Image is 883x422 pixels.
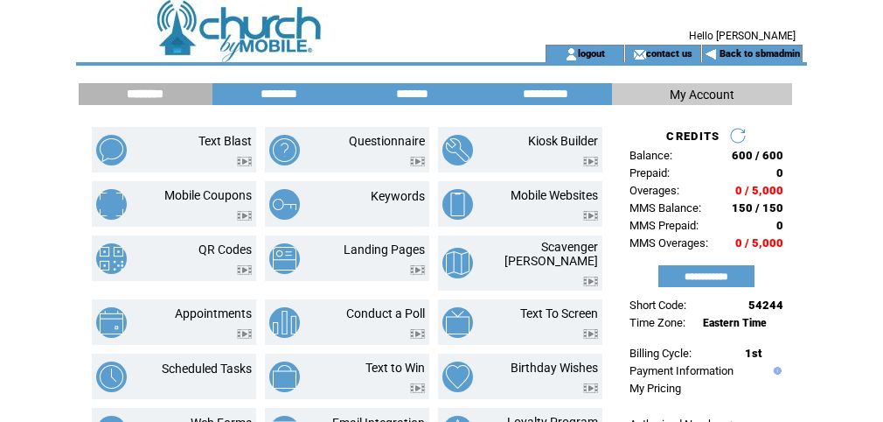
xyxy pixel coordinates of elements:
[735,184,783,197] span: 0 / 5,000
[96,243,127,274] img: qr-codes.png
[520,306,598,320] a: Text To Screen
[269,189,300,220] img: keywords.png
[583,211,598,221] img: video.png
[748,299,783,312] span: 54244
[629,201,701,215] span: MMS Balance:
[269,243,300,274] img: landing-pages.png
[344,243,425,257] a: Landing Pages
[735,236,783,250] span: 0 / 5,000
[528,134,598,148] a: Kiosk Builder
[410,383,425,393] img: video.png
[776,166,783,179] span: 0
[237,329,252,339] img: video.png
[583,277,598,286] img: video.png
[442,362,473,392] img: birthday-wishes.png
[769,367,782,375] img: help.gif
[198,243,252,257] a: QR Codes
[96,307,127,338] img: appointments.png
[629,347,692,360] span: Billing Cycle:
[96,135,127,165] img: text-blast.png
[745,347,761,360] span: 1st
[583,329,598,339] img: video.png
[346,306,425,320] a: Conduct a Poll
[365,361,425,375] a: Text to Win
[629,316,685,329] span: Time Zone:
[646,47,692,59] a: contact us
[776,219,783,232] span: 0
[237,157,252,166] img: video.png
[511,361,598,375] a: Birthday Wishes
[629,236,708,250] span: MMS Overages:
[237,211,252,221] img: video.png
[96,189,127,220] img: mobile-coupons.png
[629,364,734,377] a: Payment Information
[732,149,783,162] span: 600 / 600
[578,47,605,59] a: logout
[175,306,252,320] a: Appointments
[565,47,578,61] img: account_icon.gif
[511,188,598,202] a: Mobile Websites
[410,329,425,339] img: video.png
[442,248,473,278] img: scavenger-hunt.png
[732,201,783,215] span: 150 / 150
[442,307,473,338] img: text-to-screen.png
[666,130,720,143] span: CREDITS
[162,362,252,376] a: Scheduled Tasks
[410,265,425,275] img: video.png
[371,189,425,203] a: Keywords
[633,47,646,61] img: contact_us_icon.gif
[629,299,686,312] span: Short Code:
[269,307,300,338] img: conduct-a-poll.png
[705,47,718,61] img: backArrow.gif
[629,149,672,162] span: Balance:
[504,240,598,268] a: Scavenger [PERSON_NAME]
[629,166,670,179] span: Prepaid:
[269,362,300,392] img: text-to-win.png
[198,134,252,148] a: Text Blast
[703,317,767,329] span: Eastern Time
[349,134,425,148] a: Questionnaire
[689,30,796,42] span: Hello [PERSON_NAME]
[670,88,734,102] span: My Account
[164,188,252,202] a: Mobile Coupons
[269,135,300,165] img: questionnaire.png
[442,135,473,165] img: kiosk-builder.png
[237,265,252,275] img: video.png
[583,157,598,166] img: video.png
[442,189,473,220] img: mobile-websites.png
[583,383,598,393] img: video.png
[629,184,679,197] span: Overages:
[629,382,681,395] a: My Pricing
[720,48,800,60] a: Back to sbmadmin
[96,362,127,392] img: scheduled-tasks.png
[629,219,699,232] span: MMS Prepaid:
[410,157,425,166] img: video.png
